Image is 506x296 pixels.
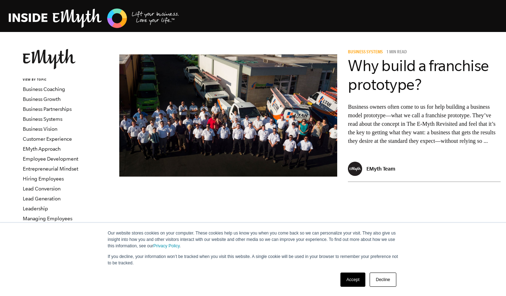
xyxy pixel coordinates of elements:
[108,253,398,266] p: If you decline, your information won’t be tracked when you visit this website. A single cookie wi...
[23,196,61,201] a: Lead Generation
[9,7,179,29] img: EMyth Business Coaching
[153,243,180,248] a: Privacy Policy
[23,206,48,211] a: Leadership
[23,49,75,69] img: EMyth
[23,146,61,152] a: EMyth Approach
[386,50,407,55] p: 1 min read
[119,54,337,177] img: business model prototype
[370,273,396,287] a: Decline
[23,136,72,142] a: Customer Experience
[23,216,72,221] a: Managing Employees
[366,166,395,172] p: EMyth Team
[348,103,501,145] p: Business owners often come to us for help building a business model prototype—what we call a fran...
[23,116,62,122] a: Business Systems
[470,262,506,296] iframe: Chat Widget
[23,78,109,82] h6: VIEW BY TOPIC
[23,176,64,182] a: Hiring Employees
[348,162,362,176] img: EMyth Team - EMyth
[23,126,57,132] a: Business Vision
[23,96,61,102] a: Business Growth
[348,50,385,55] a: Business Systems
[23,156,78,162] a: Employee Development
[23,166,78,172] a: Entrepreneurial Mindset
[23,186,61,192] a: Lead Conversion
[23,106,72,112] a: Business Partnerships
[348,57,489,93] a: Why build a franchise prototype?
[23,86,65,92] a: Business Coaching
[108,230,398,249] p: Our website stores cookies on your computer. These cookies help us know you when you come back so...
[340,273,366,287] a: Accept
[348,50,383,55] span: Business Systems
